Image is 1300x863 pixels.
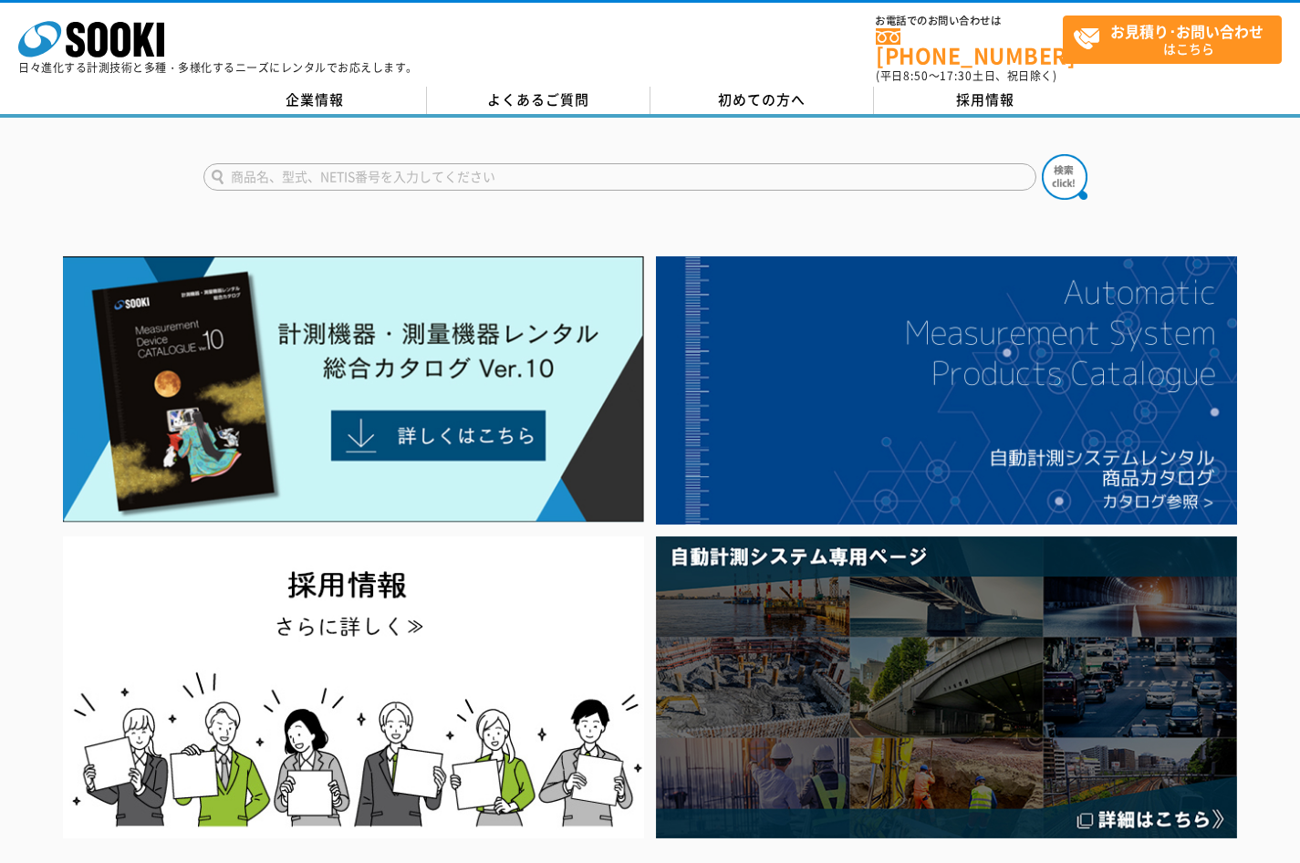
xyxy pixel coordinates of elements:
[1063,16,1282,64] a: お見積り･お問い合わせはこちら
[903,68,929,84] span: 8:50
[63,256,644,523] img: Catalog Ver10
[656,256,1237,525] img: 自動計測システムカタログ
[876,68,1056,84] span: (平日 ～ 土日、祝日除く)
[656,536,1237,838] img: 自動計測システム専用ページ
[18,62,418,73] p: 日々進化する計測技術と多種・多様化するニーズにレンタルでお応えします。
[427,87,650,114] a: よくあるご質問
[876,16,1063,26] span: お電話でのお問い合わせは
[940,68,972,84] span: 17:30
[203,163,1036,191] input: 商品名、型式、NETIS番号を入力してください
[650,87,874,114] a: 初めての方へ
[718,89,806,109] span: 初めての方へ
[203,87,427,114] a: 企業情報
[874,87,1097,114] a: 採用情報
[1042,154,1087,200] img: btn_search.png
[1073,16,1281,62] span: はこちら
[63,536,644,838] img: SOOKI recruit
[876,28,1063,66] a: [PHONE_NUMBER]
[1110,20,1264,42] strong: お見積り･お問い合わせ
